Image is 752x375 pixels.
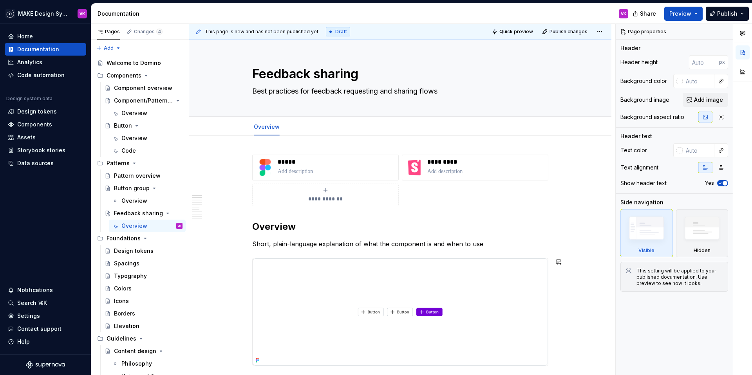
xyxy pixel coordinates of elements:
img: f5634f2a-3c0d-4c0b-9dc3-3862a3e014c7.png [5,9,15,18]
div: Header height [620,58,658,66]
div: Patterns [107,159,130,167]
button: Add image [683,93,728,107]
a: Overview [109,107,186,119]
textarea: Feedback sharing [251,65,547,83]
div: Text color [620,146,647,154]
div: VK [177,222,181,230]
a: Content design [101,345,186,357]
a: Component overview [101,82,186,94]
div: This setting will be applied to your published documentation. Use preview to see how it looks. [636,268,723,287]
div: Home [17,32,33,40]
a: Components [5,118,86,131]
a: Button [101,119,186,132]
a: Icons [101,295,186,307]
span: Publish changes [550,29,587,35]
a: Design tokens [5,105,86,118]
label: Yes [705,180,714,186]
button: Add [94,43,123,54]
div: Component overview [114,84,172,92]
div: Overview [121,197,147,205]
div: Code [121,147,136,155]
div: Text alignment [620,164,658,171]
div: Hidden [676,209,728,257]
button: Quick preview [490,26,537,37]
div: Pattern overview [114,172,161,180]
div: Component/Pattern [template] [114,97,173,105]
button: Notifications [5,284,86,296]
a: Overview [254,123,280,130]
div: Icons [114,297,129,305]
span: Quick preview [499,29,533,35]
div: Visible [620,209,673,257]
div: Button group [114,184,150,192]
a: Home [5,30,86,43]
span: Publish [717,10,738,18]
div: Show header text [620,179,667,187]
button: Preview [664,7,703,21]
div: Components [17,121,52,128]
img: 35377f25-c4b9-4728-9181-78ec15569014.svg [256,158,275,177]
div: Welcome to Domino [107,59,161,67]
input: Auto [683,143,714,157]
a: Design tokens [101,245,186,257]
p: Short, plain-language explanation of what the component is and when to use [252,239,548,249]
div: Visible [638,247,654,254]
div: Changes [134,29,163,35]
a: Elevation [101,320,186,332]
button: MAKE Design SystemVK [2,5,89,22]
a: Colors [101,282,186,295]
div: Colors [114,285,132,292]
div: Documentation [98,10,186,18]
img: 662a6949-bbae-4f10-af8e-f7e7159bab3d.png [253,258,548,366]
div: Search ⌘K [17,299,47,307]
a: Spacings [101,257,186,270]
a: Pattern overview [101,169,186,182]
div: Background color [620,77,667,85]
a: Documentation [5,43,86,56]
div: Typography [114,272,147,280]
button: Publish changes [540,26,591,37]
div: Design tokens [114,247,154,255]
span: Add [104,45,114,51]
button: Help [5,335,86,348]
div: Documentation [17,45,59,53]
div: Header [620,44,640,52]
a: Button group [101,182,186,195]
div: Overview [121,109,147,117]
a: Welcome to Domino [94,57,186,69]
svg: Supernova Logo [26,361,65,369]
h2: Overview [252,220,548,233]
span: 4 [156,29,163,35]
a: Component/Pattern [template] [101,94,186,107]
div: Design tokens [17,108,57,115]
textarea: Best practices for feedback requesting and sharing flows [251,85,547,97]
input: Auto [689,55,719,69]
div: VK [80,11,85,17]
span: Add image [694,96,723,104]
a: Analytics [5,56,86,69]
div: Foundations [107,234,141,242]
div: Guidelines [94,332,186,345]
div: Design system data [6,96,52,102]
button: Publish [706,7,749,21]
a: Borders [101,307,186,320]
div: Philosophy [121,360,152,368]
div: Elevation [114,322,139,330]
div: Overview [251,118,283,135]
a: Overview [109,132,186,144]
button: Share [629,7,661,21]
div: Components [94,69,186,82]
div: Feedback sharing [114,209,163,217]
div: Pages [97,29,120,35]
div: Storybook stories [17,146,65,154]
a: Settings [5,310,86,322]
div: Settings [17,312,40,320]
div: VK [621,11,626,17]
a: Code [109,144,186,157]
div: Background aspect ratio [620,113,684,121]
div: Help [17,338,30,346]
div: Patterns [94,157,186,169]
div: Button [114,122,132,130]
div: MAKE Design System [18,10,68,18]
div: Hidden [694,247,710,254]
